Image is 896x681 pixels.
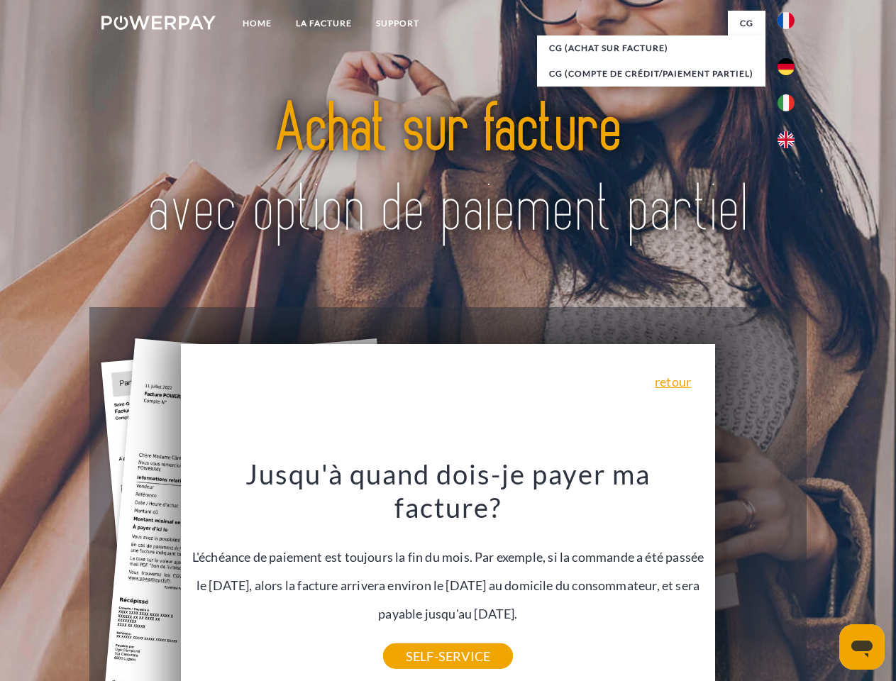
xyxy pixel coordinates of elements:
[778,58,795,75] img: de
[728,11,765,36] a: CG
[189,457,707,656] div: L'échéance de paiement est toujours la fin du mois. Par exemple, si la commande a été passée le [...
[537,61,765,87] a: CG (Compte de crédit/paiement partiel)
[839,624,885,670] iframe: Bouton de lancement de la fenêtre de messagerie
[778,12,795,29] img: fr
[284,11,364,36] a: LA FACTURE
[231,11,284,36] a: Home
[189,457,707,525] h3: Jusqu'à quand dois-je payer ma facture?
[778,94,795,111] img: it
[101,16,216,30] img: logo-powerpay-white.svg
[537,35,765,61] a: CG (achat sur facture)
[655,375,691,388] a: retour
[364,11,431,36] a: Support
[383,643,513,669] a: SELF-SERVICE
[135,68,761,272] img: title-powerpay_fr.svg
[778,131,795,148] img: en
